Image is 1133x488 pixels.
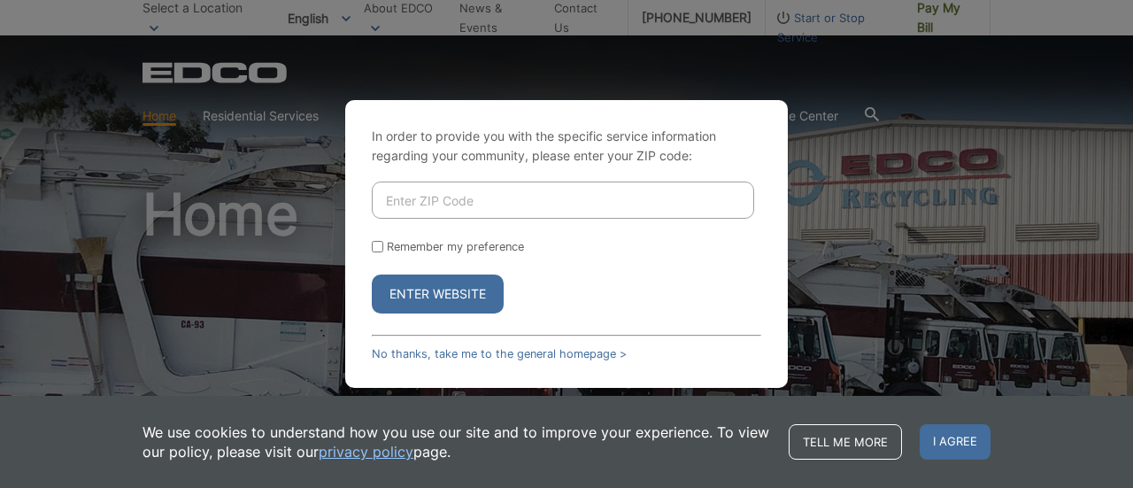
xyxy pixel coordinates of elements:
[319,442,413,461] a: privacy policy
[387,240,524,253] label: Remember my preference
[372,182,754,219] input: Enter ZIP Code
[372,347,627,360] a: No thanks, take me to the general homepage >
[372,127,761,166] p: In order to provide you with the specific service information regarding your community, please en...
[143,422,771,461] p: We use cookies to understand how you use our site and to improve your experience. To view our pol...
[920,424,990,460] span: I agree
[789,424,902,460] a: Tell me more
[372,275,504,314] button: Enter Website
